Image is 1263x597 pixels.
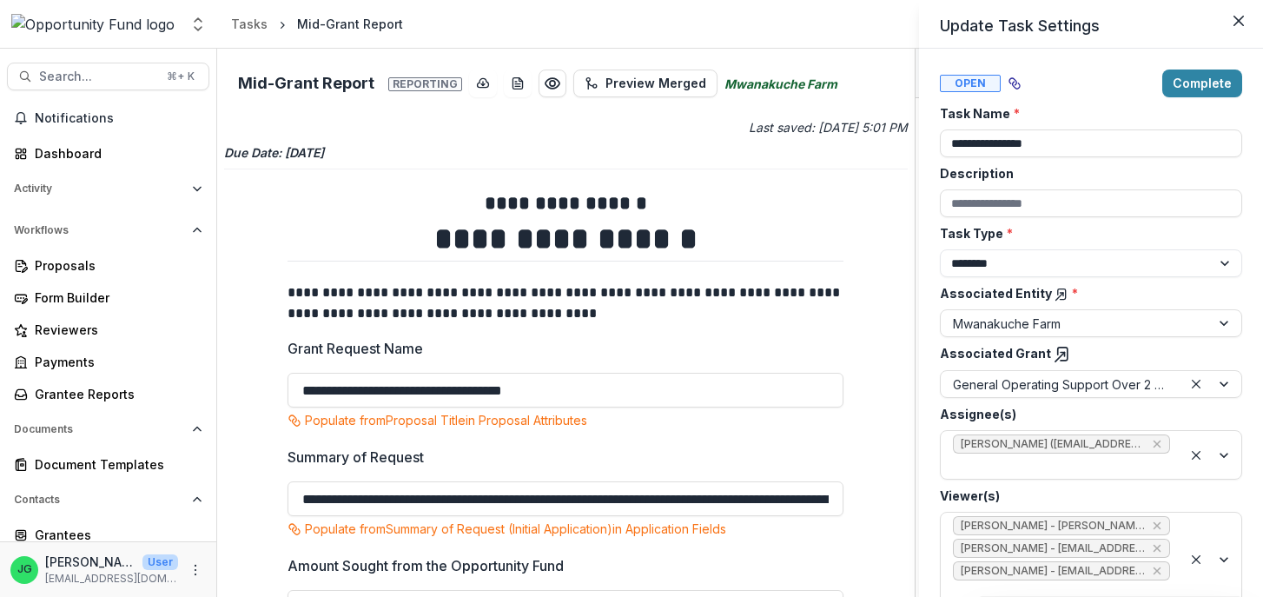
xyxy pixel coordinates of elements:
[1150,517,1164,534] div: Remove Ti Wilhelm - twilhelm@theopportunityfund.org
[940,487,1232,505] label: Viewer(s)
[940,104,1232,123] label: Task Name
[940,284,1232,302] label: Associated Entity
[961,542,1145,554] span: [PERSON_NAME] - [EMAIL_ADDRESS][DOMAIN_NAME]
[1162,70,1242,97] button: Complete
[1001,70,1028,97] button: View dependent tasks
[1186,549,1207,570] div: Clear selected options
[1150,435,1164,453] div: Remove Abdulkadir Chirambo (chiramboabdulkadir@gmail.com)
[940,405,1232,423] label: Assignee(s)
[1186,445,1207,466] div: Clear selected options
[940,164,1232,182] label: Description
[940,224,1232,242] label: Task Type
[1150,562,1164,580] div: Remove yvette shipman - yshipman@theopportunityfund.org
[1186,374,1207,395] div: Clear selected options
[940,344,1232,363] label: Associated Grant
[1150,540,1164,557] div: Remove Jake Goodman - jgoodman@theopportunityfund.org
[961,565,1145,577] span: [PERSON_NAME] - [EMAIL_ADDRESS][DOMAIN_NAME]
[1225,7,1253,35] button: Close
[940,75,1001,92] span: Open
[961,520,1145,532] span: [PERSON_NAME] - [PERSON_NAME][EMAIL_ADDRESS][DOMAIN_NAME]
[961,438,1145,450] span: [PERSON_NAME] ([EMAIL_ADDRESS][DOMAIN_NAME])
